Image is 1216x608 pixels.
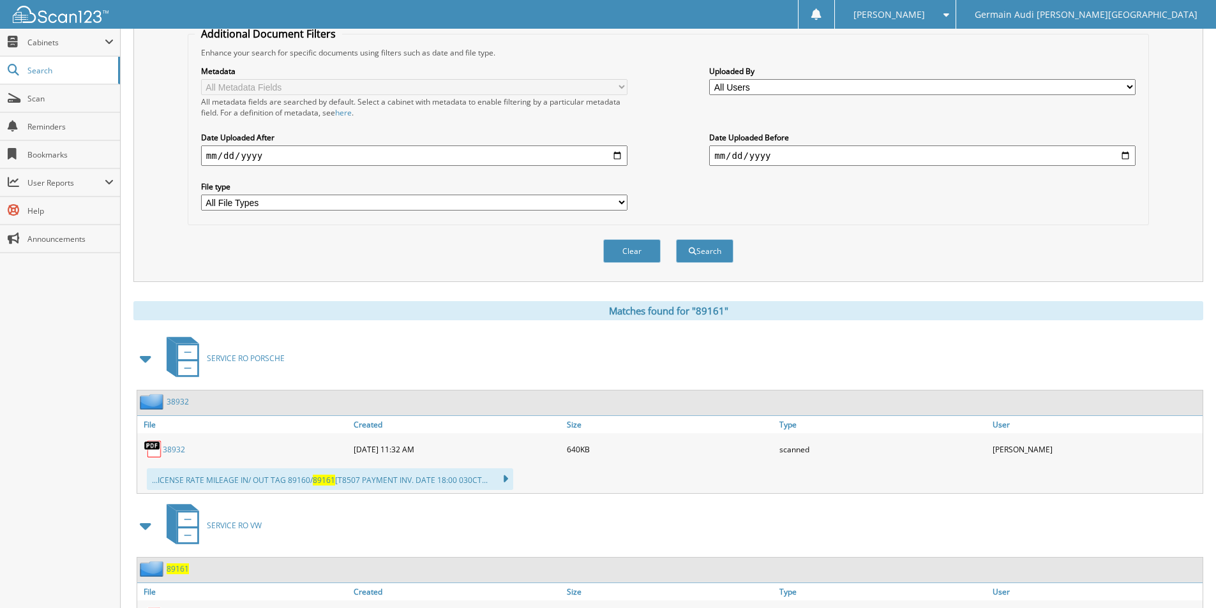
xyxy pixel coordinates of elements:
[776,583,989,600] a: Type
[27,121,114,132] span: Reminders
[27,177,105,188] span: User Reports
[201,66,627,77] label: Metadata
[989,416,1203,433] a: User
[207,520,262,531] span: SERVICE RO VW
[776,416,989,433] a: Type
[201,181,627,192] label: File type
[350,436,564,462] div: [DATE] 11:32 AM
[13,6,109,23] img: scan123-logo-white.svg
[167,396,189,407] a: 38932
[989,583,1203,600] a: User
[195,47,1142,58] div: Enhance your search for specific documents using filters such as date and file type.
[207,353,285,364] span: SERVICE RO PORSCHE
[201,145,627,166] input: start
[335,107,352,118] a: here
[564,583,777,600] a: Size
[1152,547,1216,608] iframe: Chat Widget
[313,475,335,486] span: 89161
[27,205,114,216] span: Help
[27,65,112,76] span: Search
[137,416,350,433] a: File
[137,583,350,600] a: File
[709,145,1136,166] input: end
[147,468,513,490] div: ...ICENSE RATE MILEAGE IN/ OUT TAG 89160/ [T8507 PAYMENT INV. DATE 18:00 030CT...
[709,132,1136,143] label: Date Uploaded Before
[159,500,262,551] a: SERVICE RO VW
[201,96,627,118] div: All metadata fields are searched by default. Select a cabinet with metadata to enable filtering b...
[159,333,285,383] a: SERVICE RO PORSCHE
[350,416,564,433] a: Created
[564,436,777,462] div: 640KB
[27,37,105,48] span: Cabinets
[144,440,163,459] img: PDF.png
[163,444,185,455] a: 38932
[350,583,564,600] a: Created
[27,149,114,160] span: Bookmarks
[195,27,342,41] legend: Additional Document Filters
[989,436,1203,462] div: [PERSON_NAME]
[603,239,661,263] button: Clear
[776,436,989,462] div: scanned
[27,234,114,244] span: Announcements
[201,132,627,143] label: Date Uploaded After
[133,301,1203,320] div: Matches found for "89161"
[167,563,189,574] a: 89161
[709,66,1136,77] label: Uploaded By
[676,239,733,263] button: Search
[140,561,167,577] img: folder2.png
[975,11,1197,19] span: Germain Audi [PERSON_NAME][GEOGRAPHIC_DATA]
[27,93,114,104] span: Scan
[564,416,777,433] a: Size
[853,11,925,19] span: [PERSON_NAME]
[140,394,167,410] img: folder2.png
